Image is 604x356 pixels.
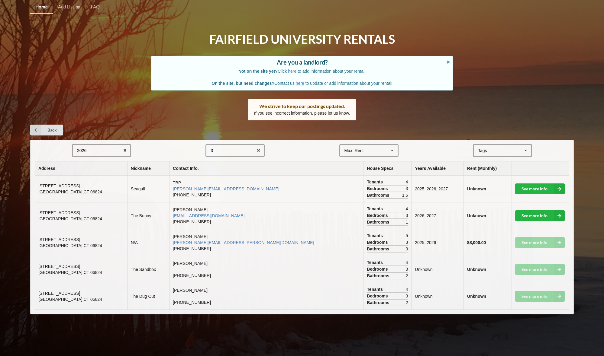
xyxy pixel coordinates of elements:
[515,210,565,221] a: See more info
[405,286,408,292] span: 4
[467,240,486,245] b: $8,000.00
[254,110,350,116] p: If you see incorrect information, please let us know.
[405,266,408,272] span: 3
[38,297,102,302] span: [GEOGRAPHIC_DATA] , CT 06824
[367,273,391,279] span: Bathrooms
[363,161,411,176] th: House Specs
[405,212,408,218] span: 3
[254,103,350,109] div: We strive to keep our postings updated.
[367,239,389,245] span: Bedrooms
[86,1,105,14] a: FAQ
[238,69,366,74] span: Click to add information about your rental!
[367,206,384,212] span: Tenants
[38,237,80,242] span: [STREET_ADDRESS]
[367,293,389,299] span: Bedrooms
[367,219,391,225] span: Bathrooms
[212,81,274,86] b: On the site, but need changes?
[411,176,463,202] td: 2025, 2026, 2027
[405,179,408,185] span: 4
[367,233,384,239] span: Tenants
[127,202,169,229] td: The Bunny
[367,246,391,252] span: Bathrooms
[77,148,86,153] div: 2026
[402,192,408,198] span: 1.5
[405,273,408,279] span: 2
[515,183,565,194] a: See more info
[344,148,364,153] div: Max. Rent
[127,176,169,202] td: Seagull
[30,1,53,14] a: Home
[411,256,463,283] td: Unknown
[367,179,384,185] span: Tenants
[30,125,63,135] a: Back
[169,256,363,283] td: [PERSON_NAME] [PHONE_NUMBER]
[467,186,486,191] b: Unknown
[38,243,102,248] span: [GEOGRAPHIC_DATA] , CT 06824
[367,186,389,192] span: Bedrooms
[405,246,408,252] span: 3
[411,161,463,176] th: Years Available
[367,192,391,198] span: Bathrooms
[467,213,486,218] b: Unknown
[212,81,392,86] span: Contact us to update or add information about your rental!
[411,283,463,310] td: Unknown
[173,186,279,191] a: [PERSON_NAME][EMAIL_ADDRESS][DOMAIN_NAME]
[211,148,213,153] div: 3
[169,161,363,176] th: Contact Info.
[405,293,408,299] span: 3
[296,81,304,86] a: here
[127,283,169,310] td: The Dug Out
[405,206,408,212] span: 4
[467,294,486,299] b: Unknown
[169,202,363,229] td: [PERSON_NAME] [PHONE_NUMBER]
[405,239,408,245] span: 3
[411,202,463,229] td: 2026, 2027
[467,267,486,272] b: Unknown
[367,286,384,292] span: Tenants
[238,69,278,74] b: Not on the site yet?
[169,176,363,202] td: TBP [PHONE_NUMBER]
[367,212,389,218] span: Bedrooms
[169,283,363,310] td: [PERSON_NAME] [PHONE_NUMBER]
[405,300,408,306] span: 2
[405,259,408,265] span: 4
[405,219,408,225] span: 1
[35,161,127,176] th: Address
[38,291,80,296] span: [STREET_ADDRESS]
[38,183,80,188] span: [STREET_ADDRESS]
[209,32,395,47] h1: Fairfield University Rentals
[38,210,80,215] span: [STREET_ADDRESS]
[53,1,86,14] a: Add Listing
[38,189,102,194] span: [GEOGRAPHIC_DATA] , CT 06824
[38,216,102,221] span: [GEOGRAPHIC_DATA] , CT 06824
[127,229,169,256] td: N/A
[476,147,496,154] div: Tags
[38,270,102,275] span: [GEOGRAPHIC_DATA] , CT 06824
[367,259,384,265] span: Tenants
[411,229,463,256] td: 2025, 2026
[173,240,314,245] a: [PERSON_NAME][EMAIL_ADDRESS][PERSON_NAME][DOMAIN_NAME]
[157,59,447,65] div: Are you a landlord?
[367,300,391,306] span: Bathrooms
[405,233,408,239] span: 5
[38,264,80,269] span: [STREET_ADDRESS]
[169,229,363,256] td: [PERSON_NAME] [PHONE_NUMBER]
[367,266,389,272] span: Bedrooms
[127,256,169,283] td: The Sandbox
[405,186,408,192] span: 3
[173,213,244,218] a: [EMAIL_ADDRESS][DOMAIN_NAME]
[288,69,296,74] a: here
[463,161,511,176] th: Rent (Monthly)
[127,161,169,176] th: Nickname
